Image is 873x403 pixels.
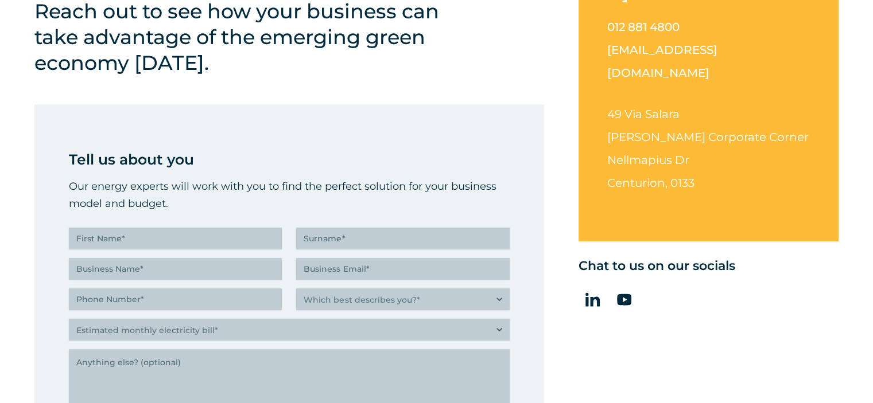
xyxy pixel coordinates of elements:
input: Business Email* [296,258,509,280]
input: Phone Number* [69,288,282,310]
h5: Chat to us on our socials [579,259,839,273]
p: Our energy experts will work with you to find the perfect solution for your business model and bu... [69,178,510,212]
input: Business Name* [69,258,282,280]
input: Surname* [296,228,509,249]
span: [PERSON_NAME] Corporate Corner [607,130,809,144]
span: 49 Via Salara [607,107,680,121]
a: 012 881 4800 [607,20,680,34]
span: Centurion, 0133 [607,176,694,190]
input: First Name* [69,228,282,249]
a: [EMAIL_ADDRESS][DOMAIN_NAME] [607,43,717,80]
p: Tell us about you [69,148,510,171]
span: Nellmapius Dr [607,153,689,167]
